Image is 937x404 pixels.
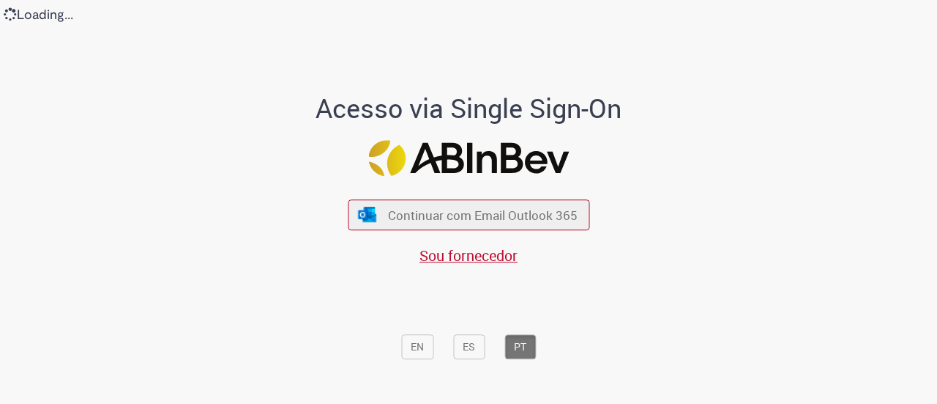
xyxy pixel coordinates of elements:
[401,334,433,359] button: EN
[504,334,536,359] button: PT
[453,334,485,359] button: ES
[388,207,578,224] span: Continuar com Email Outlook 365
[348,200,589,230] button: ícone Azure/Microsoft 360 Continuar com Email Outlook 365
[357,207,378,222] img: ícone Azure/Microsoft 360
[266,94,672,123] h1: Acesso via Single Sign-On
[419,246,518,265] a: Sou fornecedor
[368,140,569,176] img: Logo ABInBev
